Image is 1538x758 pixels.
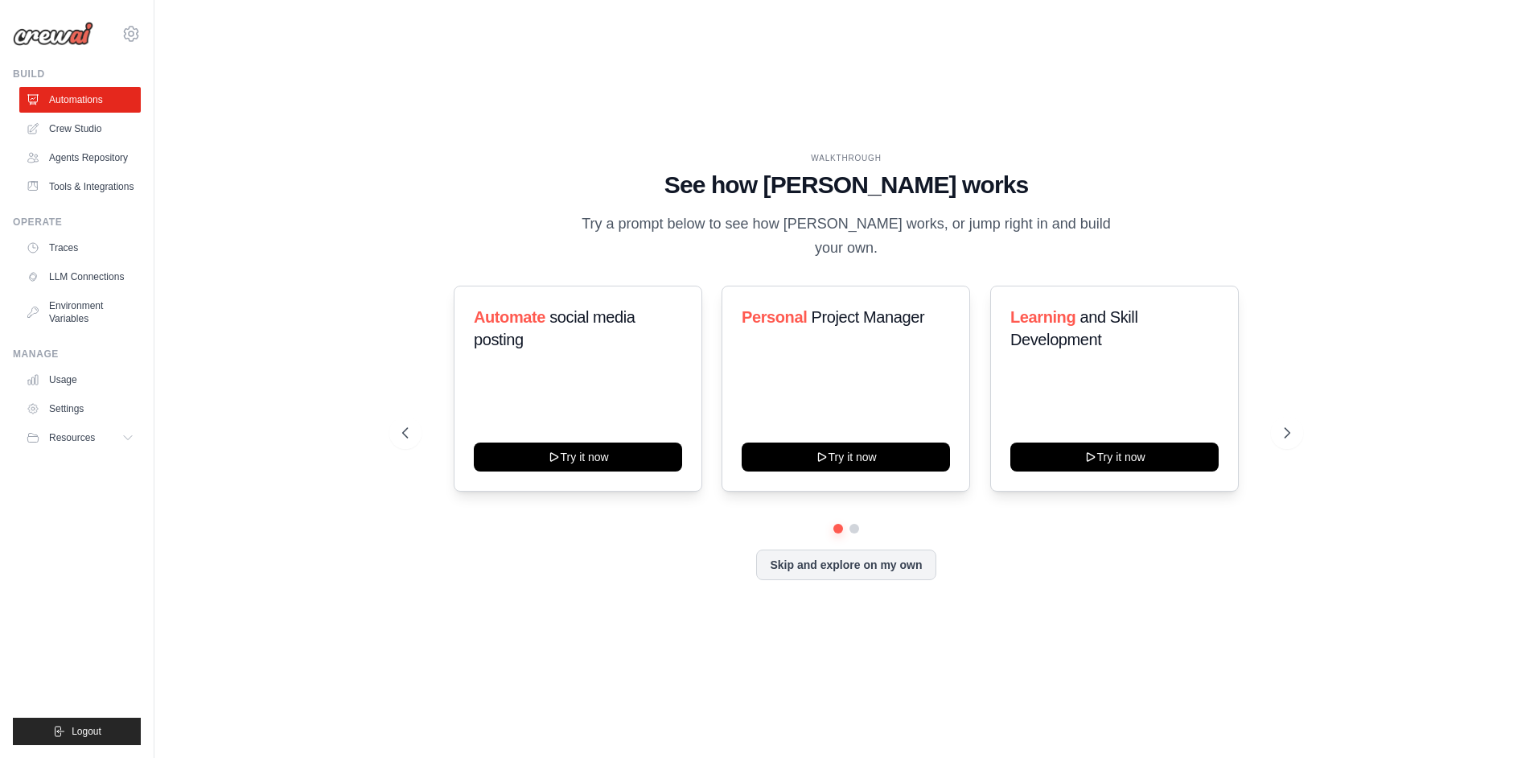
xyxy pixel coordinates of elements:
a: Usage [19,367,141,393]
div: WALKTHROUGH [402,152,1290,164]
a: Traces [19,235,141,261]
span: Logout [72,725,101,738]
a: Agents Repository [19,145,141,171]
img: Logo [13,22,93,46]
a: LLM Connections [19,264,141,290]
div: Build [13,68,141,80]
span: Automate [474,308,545,326]
span: Learning [1010,308,1075,326]
button: Resources [19,425,141,451]
button: Try it now [742,443,950,472]
p: Try a prompt below to see how [PERSON_NAME] works, or jump right in and build your own. [576,212,1116,260]
div: Operate [13,216,141,229]
span: and Skill Development [1010,308,1137,348]
a: Environment Variables [19,293,141,332]
span: Personal [742,308,807,326]
button: Skip and explore on my own [756,550,936,580]
button: Logout [13,718,141,745]
button: Try it now [474,443,682,472]
h1: See how [PERSON_NAME] works [402,171,1290,200]
button: Try it now [1010,443,1219,472]
a: Crew Studio [19,116,141,142]
span: social media posting [474,308,635,348]
a: Automations [19,87,141,113]
div: Manage [13,348,141,360]
a: Tools & Integrations [19,174,141,200]
span: Resources [49,431,95,444]
a: Settings [19,396,141,422]
span: Project Manager [812,308,925,326]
